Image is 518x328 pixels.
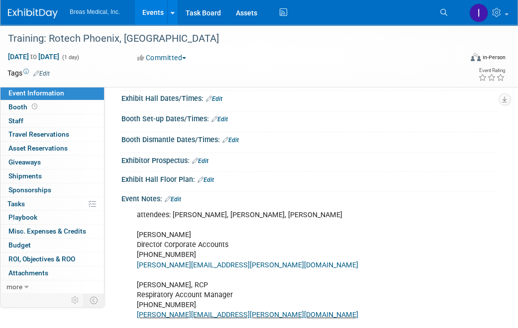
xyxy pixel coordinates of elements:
[121,111,498,124] div: Booth Set-up Dates/Times:
[429,52,506,67] div: Event Format
[0,211,104,224] a: Playbook
[33,70,50,77] a: Edit
[7,200,25,208] span: Tasks
[8,158,41,166] span: Giveaways
[0,169,104,183] a: Shipments
[192,158,208,164] a: Edit
[70,8,120,15] span: Breas Medical, Inc.
[0,156,104,169] a: Giveaways
[6,283,22,291] span: more
[0,183,104,197] a: Sponsorships
[165,196,181,203] a: Edit
[8,269,48,277] span: Attachments
[30,103,39,110] span: Booth not reserved yet
[8,8,58,18] img: ExhibitDay
[0,225,104,238] a: Misc. Expenses & Credits
[482,54,506,61] div: In-Person
[8,255,75,263] span: ROI, Objectives & ROO
[0,239,104,252] a: Budget
[8,241,31,249] span: Budget
[8,130,69,138] span: Travel Reservations
[8,144,68,152] span: Asset Reservations
[478,68,505,73] div: Event Rating
[84,294,104,307] td: Toggle Event Tabs
[8,186,51,194] span: Sponsorships
[7,68,50,78] td: Tags
[0,142,104,155] a: Asset Reservations
[0,280,104,294] a: more
[8,103,39,111] span: Booth
[67,294,84,307] td: Personalize Event Tab Strip
[0,86,104,100] a: Event Information
[0,114,104,128] a: Staff
[8,172,42,180] span: Shipments
[8,117,23,125] span: Staff
[121,191,498,204] div: Event Notes:
[8,227,86,235] span: Misc. Expenses & Credits
[61,54,79,61] span: (1 day)
[121,172,498,185] div: Exhibit Hall Floor Plan:
[121,132,498,145] div: Booth Dismantle Dates/Times:
[0,197,104,211] a: Tasks
[134,53,190,63] button: Committed
[7,52,60,61] span: [DATE] [DATE]
[222,137,239,144] a: Edit
[121,91,498,104] div: Exhibit Hall Dates/Times:
[137,261,358,269] a: [PERSON_NAME][EMAIL_ADDRESS][PERSON_NAME][DOMAIN_NAME]
[0,252,104,266] a: ROI, Objectives & ROO
[121,153,498,166] div: Exhibitor Prospectus:
[4,30,456,48] div: Training: Rotech Phoenix, [GEOGRAPHIC_DATA]
[0,128,104,141] a: Travel Reservations
[0,100,104,114] a: Booth
[206,95,222,102] a: Edit
[8,89,64,97] span: Event Information
[198,176,214,183] a: Edit
[469,3,488,22] img: Inga Dolezar
[211,116,228,123] a: Edit
[471,53,481,61] img: Format-Inperson.png
[8,213,37,221] span: Playbook
[29,53,38,61] span: to
[0,266,104,280] a: Attachments
[137,311,358,319] a: [PERSON_NAME][EMAIL_ADDRESS][PERSON_NAME][DOMAIN_NAME]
